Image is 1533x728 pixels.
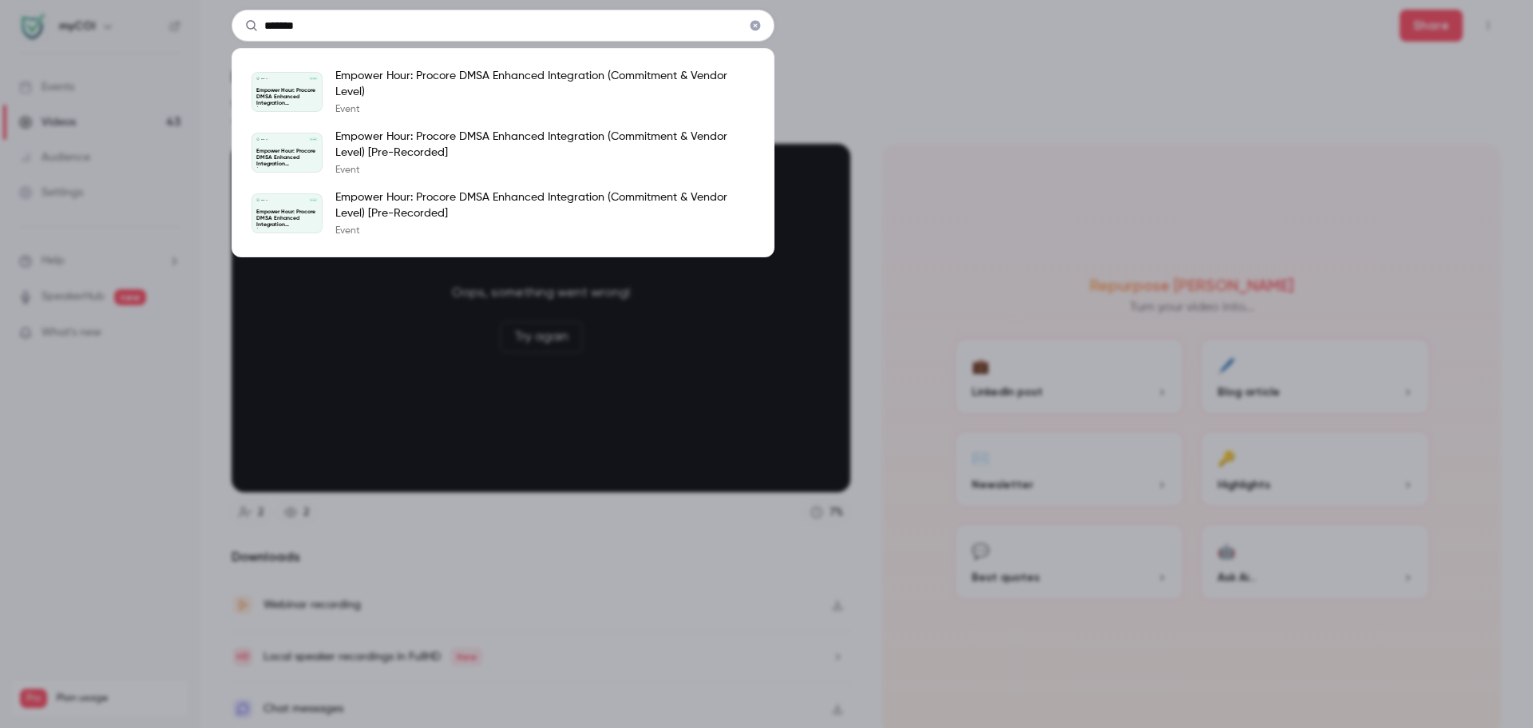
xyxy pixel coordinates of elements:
p: Empower Hour: Procore DMSA Enhanced Integration (Commitment & Vendor Level) [Pre-Recorded] [256,149,318,168]
p: Event [335,164,755,177]
p: Empower Hour: Procore DMSA Enhanced Integration (Commitment & Vendor Level) [335,68,755,100]
p: myCOI [261,138,268,141]
img: Empower Hour: Procore DMSA Enhanced Integration (Commitment & Vendor Level) [Pre-Recorded] [256,198,259,201]
span: [DATE] [309,77,318,80]
span: [DATE] [309,198,318,201]
p: Empower Hour: Procore DMSA Enhanced Integration (Commitment & Vendor Level) [Pre-Recorded] [335,189,755,221]
p: myCOI [261,78,268,80]
img: Empower Hour: Procore DMSA Enhanced Integration (Commitment & Vendor Level) [256,77,259,80]
p: Empower Hour: Procore DMSA Enhanced Integration (Commitment & Vendor Level) [256,88,318,107]
span: [DATE] [309,137,318,141]
p: Event [335,103,755,116]
p: Empower Hour: Procore DMSA Enhanced Integration (Commitment & Vendor Level) [Pre-Recorded] [335,129,755,161]
img: Empower Hour: Procore DMSA Enhanced Integration (Commitment & Vendor Level) [Pre-Recorded] [256,137,259,141]
p: Event [335,225,755,237]
p: Empower Hour: Procore DMSA Enhanced Integration (Commitment & Vendor Level) [Pre-Recorded] [256,209,318,229]
p: myCOI [261,199,268,201]
button: Clear [743,13,768,38]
